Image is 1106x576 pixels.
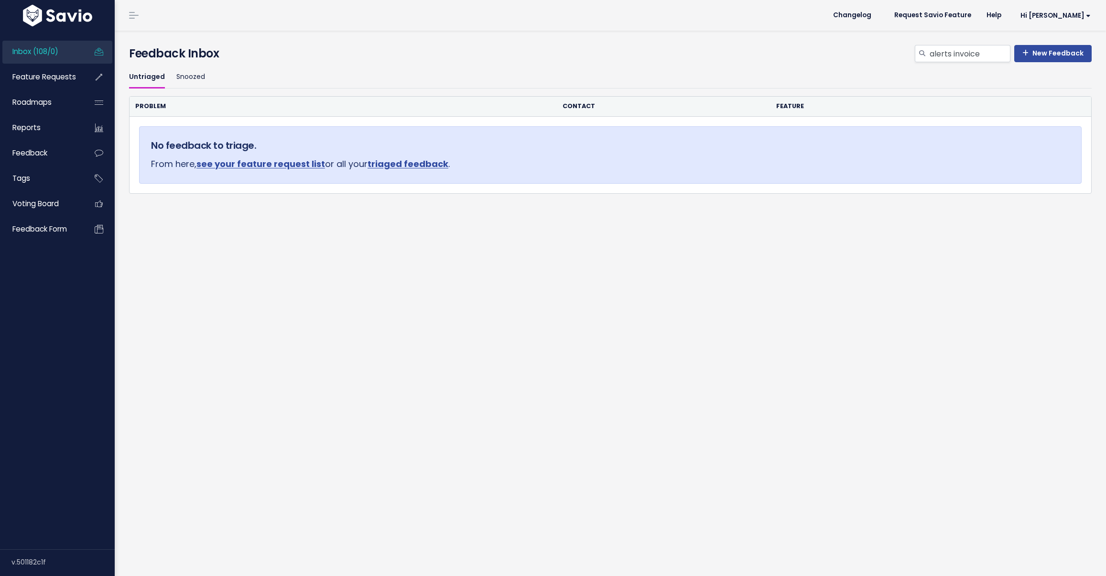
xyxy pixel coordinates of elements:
[1009,8,1098,23] a: Hi [PERSON_NAME]
[833,12,871,19] span: Changelog
[979,8,1009,22] a: Help
[130,97,557,116] th: Problem
[12,173,30,183] span: Tags
[12,199,59,209] span: Voting Board
[151,156,1070,172] p: From here, or all your .
[929,45,1010,62] input: Search inbox...
[887,8,979,22] a: Request Savio Feature
[2,41,79,63] a: Inbox (108/0)
[1014,45,1092,62] a: New Feedback
[12,148,47,158] span: Feedback
[176,66,205,89] a: Snoozed
[2,193,79,215] a: Voting Board
[12,224,67,234] span: Feedback form
[151,138,1070,153] h5: No feedback to triage.
[2,66,79,88] a: Feature Requests
[2,142,79,164] a: Feedback
[557,97,770,116] th: Contact
[1020,12,1091,19] span: Hi [PERSON_NAME]
[368,158,448,170] a: triaged feedback
[12,72,76,82] span: Feature Requests
[129,66,165,89] a: Untriaged
[11,550,115,575] div: v.501182c1f
[12,97,52,107] span: Roadmaps
[129,66,1092,89] ul: Filter feature requests
[2,117,79,139] a: Reports
[12,46,58,56] span: Inbox (108/0)
[2,218,79,240] a: Feedback form
[12,122,41,133] span: Reports
[2,91,79,113] a: Roadmaps
[770,97,1038,116] th: Feature
[21,5,95,26] img: logo-white.9d6f32f41409.svg
[129,45,1092,62] h4: Feedback Inbox
[196,158,325,170] a: see your feature request list
[2,167,79,189] a: Tags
